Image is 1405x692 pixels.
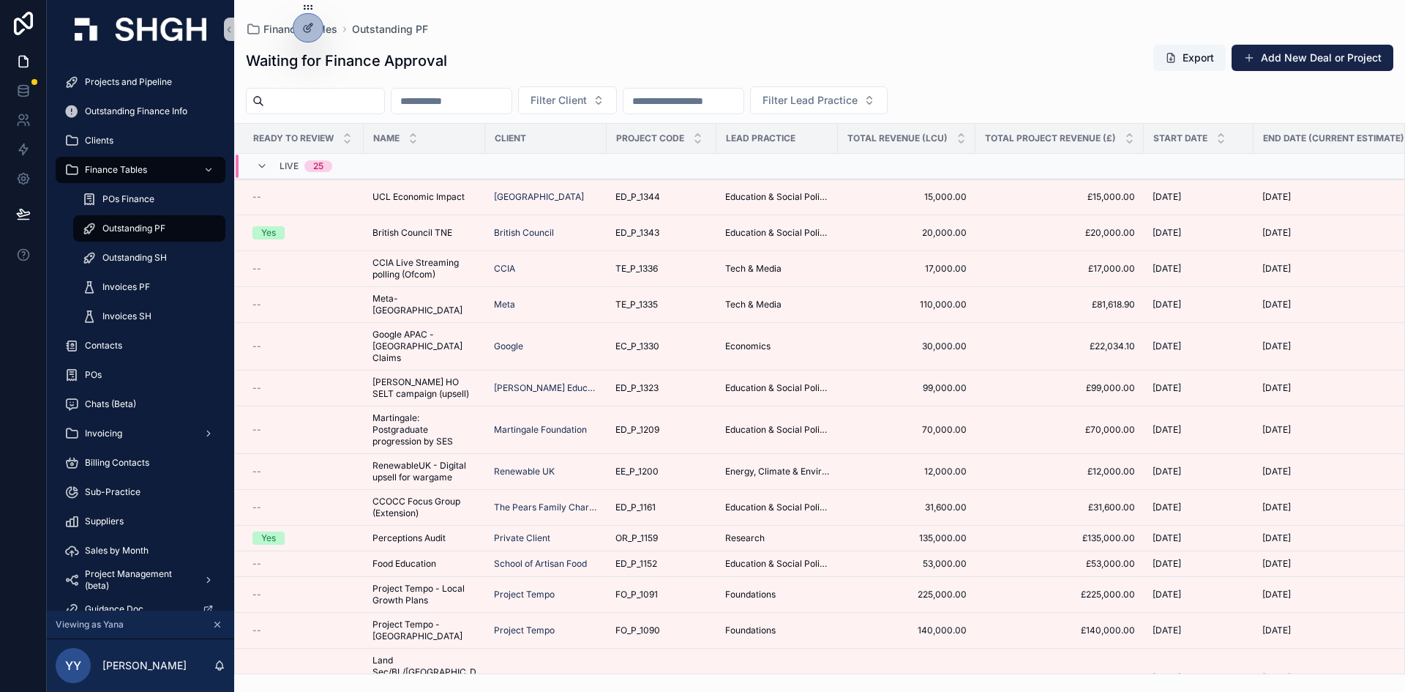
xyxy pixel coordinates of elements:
[725,625,829,636] a: Foundations
[252,191,355,203] a: --
[494,191,598,203] a: [GEOGRAPHIC_DATA]
[252,558,355,570] a: --
[1153,45,1226,71] button: Export
[615,558,657,570] span: ED_P_1152
[725,589,776,600] span: Foundations
[1153,466,1181,477] span: [DATE]
[615,466,708,477] a: EE_P_1200
[372,376,476,400] a: [PERSON_NAME] HO SELT campaign (upsell)
[85,369,102,381] span: POs
[984,532,1135,544] a: £135,000.00
[85,568,192,592] span: Project Management (beta)
[494,263,598,275] a: CCIA
[984,424,1135,436] a: £70,000.00
[494,424,587,436] a: Martingale Foundation
[725,532,765,544] span: Research
[56,537,225,564] a: Sales by Month
[615,589,658,600] span: FO_P_1091
[725,191,829,203] span: Education & Social Policy
[56,567,225,593] a: Project Management (beta)
[494,532,598,544] a: Private Client
[494,625,598,636] a: Project Tempo
[725,299,829,310] a: Tech & Media
[372,227,452,239] span: British Council TNE
[494,558,587,570] span: School of Artisan Food
[252,424,355,436] a: --
[494,191,584,203] a: [GEOGRAPHIC_DATA]
[494,382,598,394] a: [PERSON_NAME] Education Limited
[73,186,225,212] a: POs Finance
[1262,191,1291,203] span: [DATE]
[1153,263,1245,275] a: [DATE]
[615,625,708,636] a: FO_P_1090
[1153,558,1245,570] a: [DATE]
[494,466,598,477] a: Renewable UK
[56,450,225,476] a: Billing Contacts
[372,496,476,519] a: CCOCC Focus Group (Extension)
[85,457,149,469] span: Billing Contacts
[1153,191,1245,203] a: [DATE]
[984,502,1135,513] a: £31,600.00
[252,625,355,636] a: --
[847,263,967,275] span: 17,000.00
[984,558,1135,570] a: £53,000.00
[725,341,829,352] a: Economics
[725,466,829,477] a: Energy, Climate & Environment
[56,98,225,124] a: Outstanding Finance Info
[263,22,337,37] span: Finance Tables
[494,589,555,600] span: Project Tempo
[102,223,165,234] span: Outstanding PF
[1153,341,1181,352] span: [DATE]
[725,263,782,275] span: Tech & Media
[725,424,829,436] span: Education & Social Policy
[56,69,225,95] a: Projects and Pipeline
[73,215,225,242] a: Outstanding PF
[615,502,708,513] a: ED_P_1161
[494,502,598,513] a: The Pears Family Charitable Foundation
[984,466,1135,477] a: £12,000.00
[261,226,276,239] div: Yes
[372,257,476,280] span: CCIA Live Streaming polling (Ofcom)
[615,191,660,203] span: ED_P_1344
[1153,532,1245,544] a: [DATE]
[984,263,1135,275] a: £17,000.00
[1153,341,1245,352] a: [DATE]
[615,341,659,352] span: EC_P_1330
[252,382,261,394] span: --
[615,299,708,310] a: TE_P_1335
[494,558,598,570] a: School of Artisan Food
[615,227,708,239] a: ED_P_1343
[725,382,829,394] span: Education & Social Policy
[85,105,187,117] span: Outstanding Finance Info
[1153,227,1181,239] span: [DATE]
[984,299,1135,310] a: £81,618.90
[494,299,515,310] a: Meta
[847,532,967,544] a: 135,000.00
[372,412,476,447] a: Martingale: Postgraduate progression by SES
[518,86,617,114] button: Select Button
[984,191,1135,203] a: £15,000.00
[847,382,967,394] a: 99,000.00
[847,589,967,600] span: 225,000.00
[1153,263,1181,275] span: [DATE]
[494,341,523,352] a: Google
[252,226,355,239] a: Yes
[615,382,708,394] a: ED_P_1323
[984,227,1135,239] a: £20,000.00
[252,263,355,275] a: --
[1262,589,1291,600] span: [DATE]
[1153,382,1181,394] span: [DATE]
[615,191,708,203] a: ED_P_1344
[102,310,151,322] span: Invoices SH
[252,625,261,636] span: --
